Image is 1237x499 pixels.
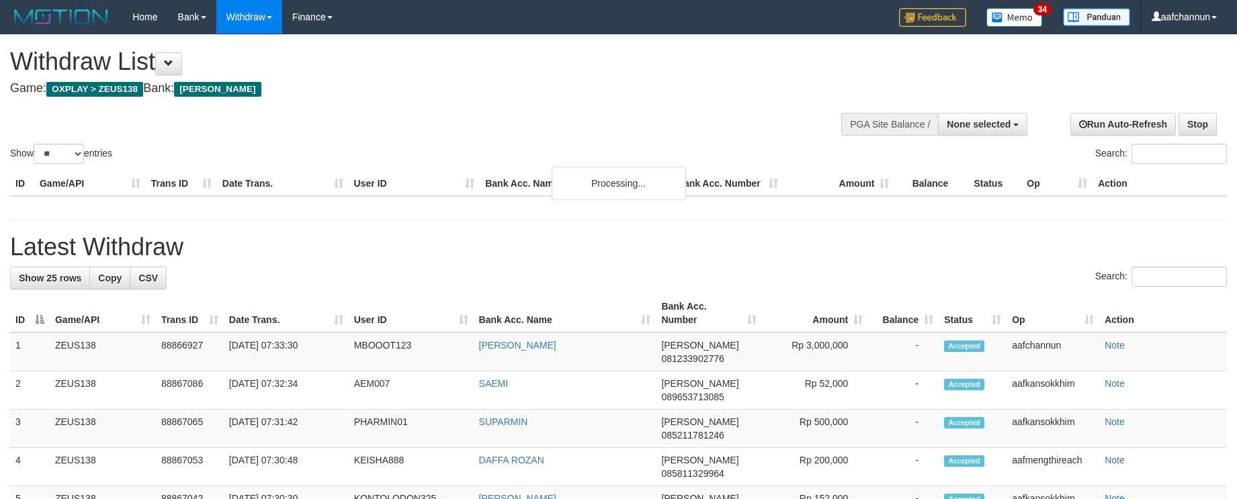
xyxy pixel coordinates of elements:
span: [PERSON_NAME] [661,378,738,389]
th: Status [968,171,1021,196]
span: Show 25 rows [19,273,81,283]
button: None selected [938,113,1027,136]
td: ZEUS138 [50,448,156,486]
td: 2 [10,371,50,410]
span: [PERSON_NAME] [661,416,738,427]
a: DAFFA ROZAN [479,455,544,465]
td: 88867086 [156,371,224,410]
a: SAEMI [479,378,509,389]
td: Rp 500,000 [762,410,868,448]
img: MOTION_logo.png [10,7,112,27]
td: Rp 52,000 [762,371,868,410]
span: Accepted [944,341,984,352]
span: CSV [138,273,158,283]
span: [PERSON_NAME] [661,340,738,351]
img: Feedback.jpg [899,8,966,27]
th: Action [1099,294,1227,332]
div: Processing... [552,167,686,200]
th: Status: activate to sort column ascending [939,294,1007,332]
span: Copy 085811329964 to clipboard [661,468,724,479]
select: Showentries [34,144,84,164]
a: Note [1105,416,1125,427]
td: - [868,332,939,371]
td: [DATE] 07:32:34 [224,371,349,410]
h1: Latest Withdraw [10,234,1227,261]
th: ID [10,171,34,196]
td: ZEUS138 [50,410,156,448]
th: Balance [894,171,968,196]
span: Accepted [944,455,984,467]
td: 3 [10,410,50,448]
td: Rp 200,000 [762,448,868,486]
td: aafkansokkhim [1007,410,1099,448]
span: Accepted [944,417,984,428]
td: - [868,448,939,486]
a: Run Auto-Refresh [1070,113,1176,136]
th: Amount [783,171,895,196]
span: [PERSON_NAME] [174,82,261,97]
td: [DATE] 07:30:48 [224,448,349,486]
a: [PERSON_NAME] [479,340,556,351]
h4: Game: Bank: [10,82,811,95]
span: OXPLAY > ZEUS138 [46,82,143,97]
th: Bank Acc. Number: activate to sort column ascending [656,294,762,332]
a: Show 25 rows [10,267,90,289]
th: Game/API [34,171,146,196]
span: Accepted [944,379,984,390]
a: CSV [130,267,167,289]
a: Note [1105,378,1125,389]
th: Balance: activate to sort column ascending [868,294,939,332]
th: Amount: activate to sort column ascending [762,294,868,332]
td: 88867065 [156,410,224,448]
a: Note [1105,455,1125,465]
h1: Withdraw List [10,48,811,75]
td: ZEUS138 [50,371,156,410]
th: Bank Acc. Name: activate to sort column ascending [474,294,656,332]
td: [DATE] 07:31:42 [224,410,349,448]
td: KEISHA888 [349,448,474,486]
a: Copy [89,267,130,289]
th: Bank Acc. Name [480,171,672,196]
input: Search: [1132,267,1227,287]
span: Copy 089653713085 to clipboard [661,392,724,402]
td: 88867053 [156,448,224,486]
td: ZEUS138 [50,332,156,371]
th: Trans ID: activate to sort column ascending [156,294,224,332]
img: Button%20Memo.svg [986,8,1043,27]
td: 88866927 [156,332,224,371]
a: Stop [1179,113,1217,136]
div: PGA Site Balance / [841,113,938,136]
th: Action [1093,171,1227,196]
th: Op [1021,171,1093,196]
span: None selected [947,119,1011,130]
td: [DATE] 07:33:30 [224,332,349,371]
th: Game/API: activate to sort column ascending [50,294,156,332]
label: Search: [1095,144,1227,164]
td: 1 [10,332,50,371]
td: AEM007 [349,371,474,410]
td: MBOOOT123 [349,332,474,371]
th: Date Trans. [217,171,349,196]
span: [PERSON_NAME] [661,455,738,465]
th: User ID: activate to sort column ascending [349,294,474,332]
td: aafkansokkhim [1007,371,1099,410]
td: aafchannun [1007,332,1099,371]
td: aafmengthireach [1007,448,1099,486]
span: Copy 085211781246 to clipboard [661,430,724,441]
th: ID: activate to sort column descending [10,294,50,332]
span: Copy 081233902776 to clipboard [661,353,724,364]
td: Rp 3,000,000 [762,332,868,371]
th: Date Trans.: activate to sort column ascending [224,294,349,332]
a: SUPARMIN [479,416,528,427]
td: 4 [10,448,50,486]
input: Search: [1132,144,1227,164]
label: Search: [1095,267,1227,287]
span: 34 [1033,3,1052,15]
th: User ID [349,171,480,196]
a: Note [1105,340,1125,351]
label: Show entries [10,144,112,164]
td: - [868,410,939,448]
th: Trans ID [146,171,217,196]
img: panduan.png [1063,8,1130,26]
th: Bank Acc. Number [672,171,783,196]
